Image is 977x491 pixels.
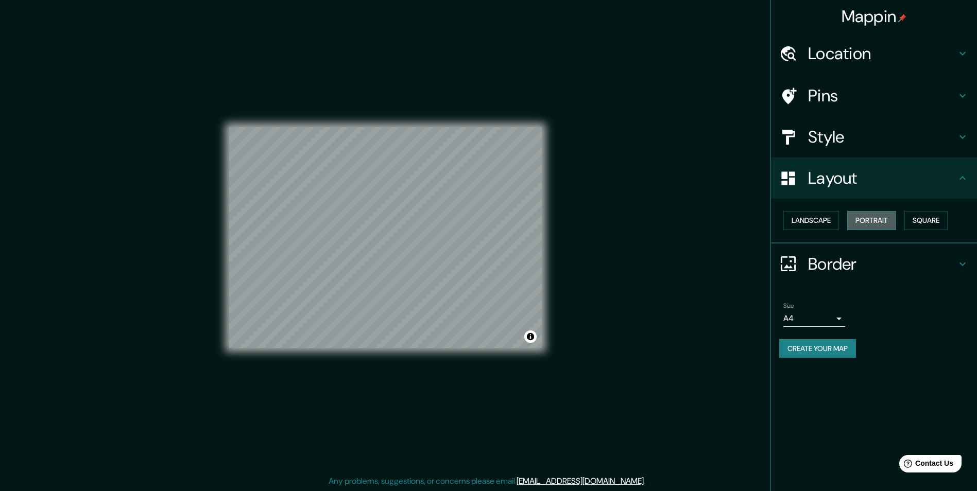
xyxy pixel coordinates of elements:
h4: Mappin [842,6,907,27]
button: Square [904,211,948,230]
canvas: Map [229,127,542,348]
div: Border [771,243,977,285]
h4: Style [808,127,956,147]
div: Location [771,33,977,74]
div: Layout [771,157,977,199]
p: Any problems, suggestions, or concerns please email . [329,475,645,487]
div: A4 [783,310,845,327]
label: Size [783,301,794,310]
div: Pins [771,75,977,116]
iframe: Help widget launcher [885,451,966,480]
button: Landscape [783,211,839,230]
div: . [647,475,649,487]
button: Toggle attribution [524,330,537,343]
img: pin-icon.png [898,14,906,22]
div: Style [771,116,977,157]
h4: Pins [808,85,956,106]
button: Portrait [847,211,896,230]
h4: Location [808,43,956,64]
div: . [645,475,647,487]
button: Create your map [779,339,856,358]
h4: Border [808,254,956,274]
a: [EMAIL_ADDRESS][DOMAIN_NAME] [517,476,644,486]
h4: Layout [808,168,956,188]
